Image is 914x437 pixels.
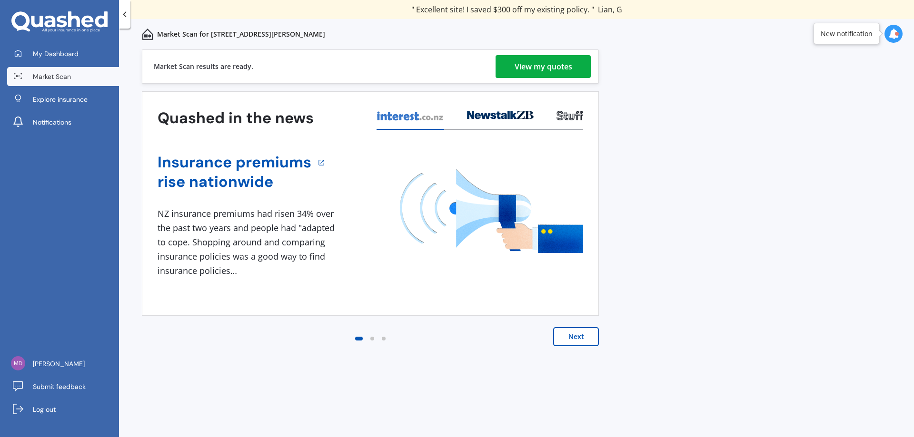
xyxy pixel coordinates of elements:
span: [PERSON_NAME] [33,359,85,369]
a: Insurance premiums [158,153,311,172]
h3: Quashed in the news [158,108,314,128]
img: home-and-contents.b802091223b8502ef2dd.svg [142,29,153,40]
div: Market Scan results are ready. [154,50,253,83]
a: Explore insurance [7,90,119,109]
div: New notification [821,29,873,39]
div: View my quotes [515,55,572,78]
a: My Dashboard [7,44,119,63]
div: NZ insurance premiums had risen 34% over the past two years and people had "adapted to cope. Shop... [158,207,338,278]
a: Market Scan [7,67,119,86]
img: media image [400,169,583,253]
a: Notifications [7,113,119,132]
span: Notifications [33,117,71,127]
a: Submit feedback [7,377,119,396]
button: Next [553,327,599,346]
a: View my quotes [496,55,591,78]
a: rise nationwide [158,172,311,192]
a: [PERSON_NAME] [7,354,119,373]
span: My Dashboard [33,49,79,58]
p: Market Scan for [STREET_ADDRESS][PERSON_NAME] [157,29,325,39]
span: Market Scan [33,72,71,81]
span: Submit feedback [33,382,86,391]
img: 415f471c2fdd41e064ab4fb710f4cd67 [11,356,25,370]
span: Explore insurance [33,95,88,104]
span: Log out [33,405,56,414]
a: Log out [7,400,119,419]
